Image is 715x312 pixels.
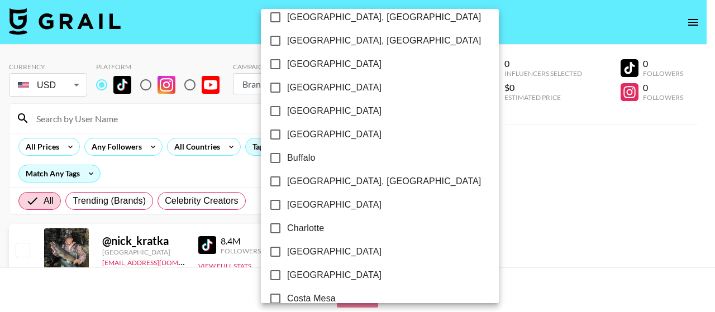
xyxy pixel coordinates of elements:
[287,222,324,235] span: Charlotte
[287,128,382,141] span: [GEOGRAPHIC_DATA]
[659,256,702,299] iframe: Drift Widget Chat Controller
[287,175,481,188] span: [GEOGRAPHIC_DATA], [GEOGRAPHIC_DATA]
[287,151,316,165] span: Buffalo
[287,268,382,282] span: [GEOGRAPHIC_DATA]
[287,81,382,94] span: [GEOGRAPHIC_DATA]
[287,104,382,118] span: [GEOGRAPHIC_DATA]
[287,57,382,71] span: [GEOGRAPHIC_DATA]
[287,292,336,305] span: Costa Mesa
[287,198,382,212] span: [GEOGRAPHIC_DATA]
[287,11,481,24] span: [GEOGRAPHIC_DATA], [GEOGRAPHIC_DATA]
[287,245,382,258] span: [GEOGRAPHIC_DATA]
[287,34,481,47] span: [GEOGRAPHIC_DATA], [GEOGRAPHIC_DATA]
